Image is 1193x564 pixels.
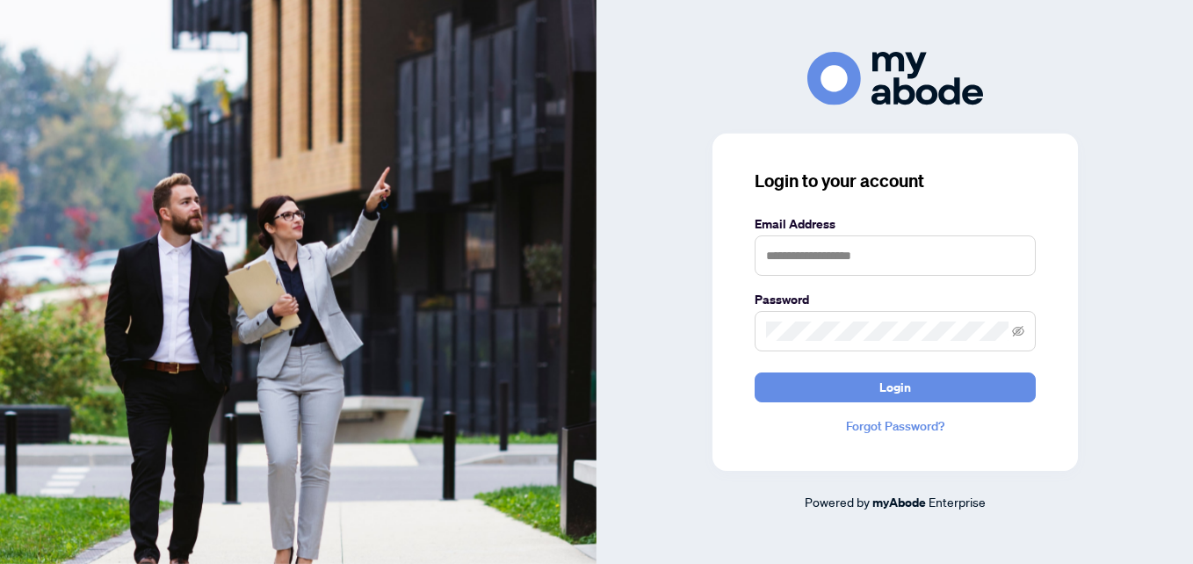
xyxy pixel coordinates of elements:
span: Enterprise [929,494,986,510]
label: Password [755,290,1036,309]
a: myAbode [872,493,926,512]
span: Login [879,373,911,401]
button: Login [755,372,1036,402]
a: Forgot Password? [755,416,1036,436]
span: Powered by [805,494,870,510]
label: Email Address [755,214,1036,234]
img: ma-logo [807,52,983,105]
span: eye-invisible [1012,325,1024,337]
h3: Login to your account [755,169,1036,193]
